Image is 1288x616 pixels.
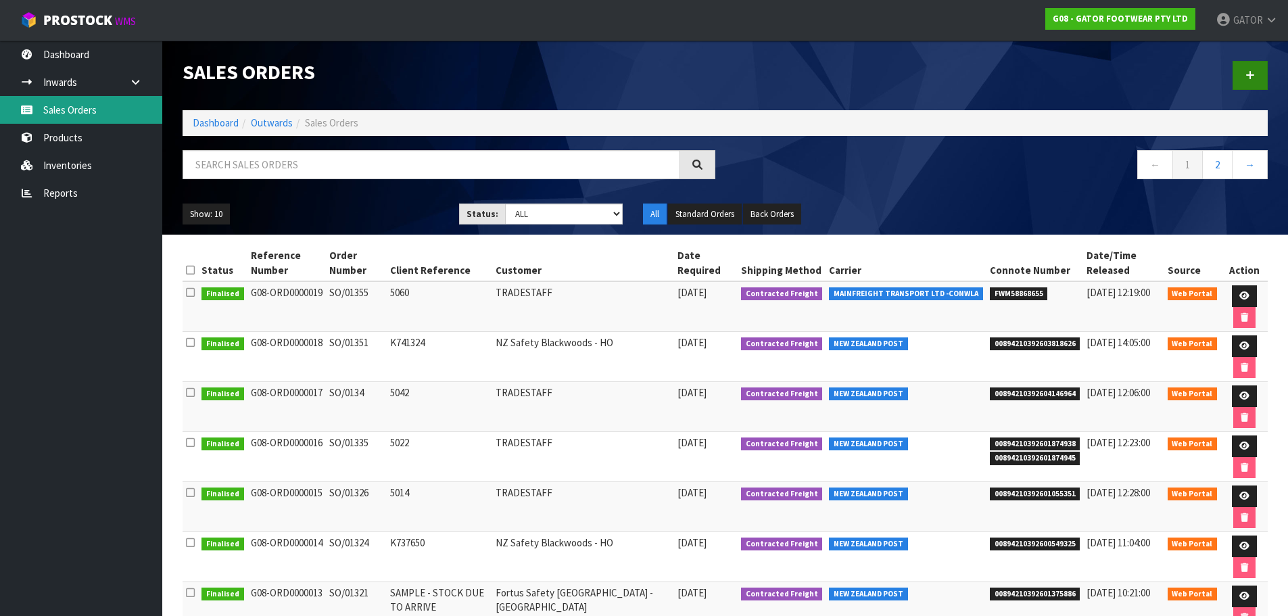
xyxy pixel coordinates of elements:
[387,382,492,432] td: 5042
[198,245,247,281] th: Status
[738,245,826,281] th: Shipping Method
[1164,245,1221,281] th: Source
[183,204,230,225] button: Show: 10
[201,488,244,501] span: Finalised
[1087,536,1150,549] span: [DATE] 11:04:00
[1220,245,1268,281] th: Action
[326,482,387,532] td: SO/01326
[467,208,498,220] strong: Status:
[990,387,1080,401] span: 00894210392604146964
[201,337,244,351] span: Finalised
[492,332,675,382] td: NZ Safety Blackwoods - HO
[305,116,358,129] span: Sales Orders
[1168,387,1218,401] span: Web Portal
[326,382,387,432] td: SO/0134
[201,437,244,451] span: Finalised
[247,382,327,432] td: G08-ORD0000017
[20,11,37,28] img: cube-alt.png
[741,488,823,501] span: Contracted Freight
[1087,436,1150,449] span: [DATE] 12:23:00
[990,452,1080,465] span: 00894210392601874945
[1168,588,1218,601] span: Web Portal
[990,588,1080,601] span: 00894210392601375886
[247,281,327,332] td: G08-ORD0000019
[741,538,823,551] span: Contracted Freight
[1172,150,1203,179] a: 1
[492,432,675,482] td: TRADESTAFF
[1087,386,1150,399] span: [DATE] 12:06:00
[1202,150,1233,179] a: 2
[326,432,387,482] td: SO/01335
[741,588,823,601] span: Contracted Freight
[829,387,908,401] span: NEW ZEALAND POST
[492,532,675,582] td: NZ Safety Blackwoods - HO
[990,337,1080,351] span: 00894210392603818626
[643,204,667,225] button: All
[43,11,112,29] span: ProStock
[826,245,986,281] th: Carrier
[990,538,1080,551] span: 00894210392600549325
[326,332,387,382] td: SO/01351
[251,116,293,129] a: Outwards
[247,532,327,582] td: G08-ORD0000014
[247,245,327,281] th: Reference Number
[1083,245,1164,281] th: Date/Time Released
[247,432,327,482] td: G08-ORD0000016
[326,245,387,281] th: Order Number
[201,287,244,301] span: Finalised
[492,245,675,281] th: Customer
[183,150,680,179] input: Search sales orders
[829,488,908,501] span: NEW ZEALAND POST
[1087,486,1150,499] span: [DATE] 12:28:00
[1168,488,1218,501] span: Web Portal
[201,387,244,401] span: Finalised
[1137,150,1173,179] a: ←
[677,286,707,299] span: [DATE]
[677,486,707,499] span: [DATE]
[247,332,327,382] td: G08-ORD0000018
[1168,437,1218,451] span: Web Portal
[829,287,983,301] span: MAINFREIGHT TRANSPORT LTD -CONWLA
[986,245,1084,281] th: Connote Number
[674,245,738,281] th: Date Required
[1233,14,1263,26] span: GATOR
[1087,586,1150,599] span: [DATE] 10:21:00
[677,586,707,599] span: [DATE]
[1053,13,1188,24] strong: G08 - GATOR FOOTWEAR PTY LTD
[736,150,1268,183] nav: Page navigation
[990,287,1048,301] span: FWM58868655
[1087,286,1150,299] span: [DATE] 12:19:00
[326,532,387,582] td: SO/01324
[741,287,823,301] span: Contracted Freight
[115,15,136,28] small: WMS
[1168,337,1218,351] span: Web Portal
[829,588,908,601] span: NEW ZEALAND POST
[492,382,675,432] td: TRADESTAFF
[201,588,244,601] span: Finalised
[387,432,492,482] td: 5022
[387,482,492,532] td: 5014
[677,536,707,549] span: [DATE]
[387,281,492,332] td: 5060
[990,437,1080,451] span: 00894210392601874938
[741,337,823,351] span: Contracted Freight
[247,482,327,532] td: G08-ORD0000015
[387,332,492,382] td: K741324
[492,482,675,532] td: TRADESTAFF
[829,538,908,551] span: NEW ZEALAND POST
[829,337,908,351] span: NEW ZEALAND POST
[990,488,1080,501] span: 00894210392601055351
[829,437,908,451] span: NEW ZEALAND POST
[326,281,387,332] td: SO/01355
[492,281,675,332] td: TRADESTAFF
[1087,336,1150,349] span: [DATE] 14:05:00
[1168,287,1218,301] span: Web Portal
[741,437,823,451] span: Contracted Freight
[668,204,742,225] button: Standard Orders
[193,116,239,129] a: Dashboard
[677,436,707,449] span: [DATE]
[387,245,492,281] th: Client Reference
[741,387,823,401] span: Contracted Freight
[1168,538,1218,551] span: Web Portal
[387,532,492,582] td: K737650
